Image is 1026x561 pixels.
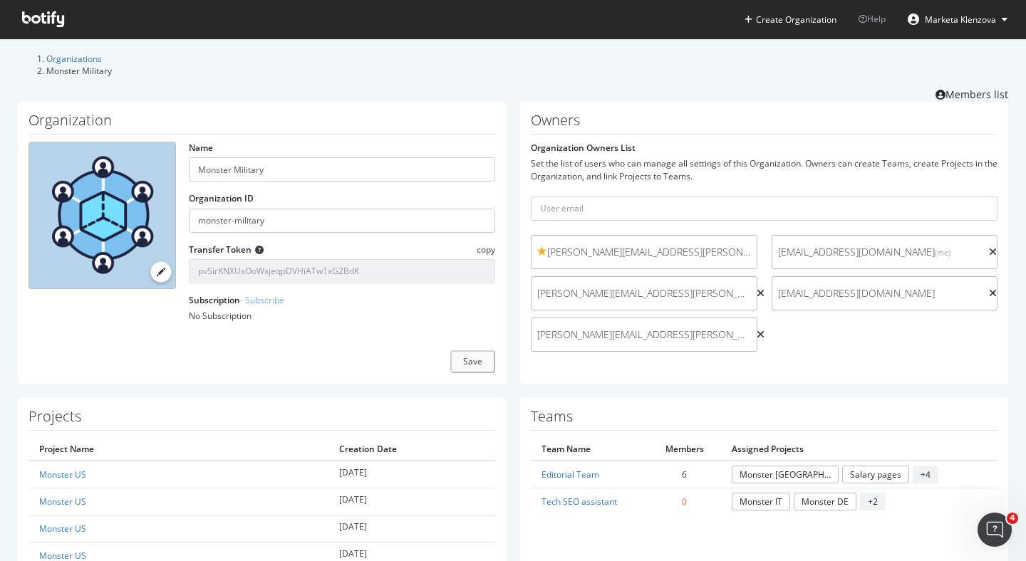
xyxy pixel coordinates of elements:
span: [PERSON_NAME][EMAIL_ADDRESS][PERSON_NAME][DOMAIN_NAME] [537,286,751,300]
a: Monster IT [732,493,790,510]
button: Marketa Klenzova [896,8,1019,31]
a: Tech SEO assistant [541,496,617,508]
th: Members [648,438,721,461]
th: Creation Date [328,438,495,461]
div: Set the list of users who can manage all settings of this Organization. Owners can create Teams, ... [531,157,997,182]
label: Organization ID [189,192,254,204]
th: Team Name [531,438,648,461]
div: Save [463,357,482,367]
a: Monster DE [794,493,856,510]
label: Name [189,142,213,154]
a: Monster US [39,523,86,535]
span: Monster Military [46,65,112,77]
span: [EMAIL_ADDRESS][DOMAIN_NAME] [778,286,984,300]
span: + 2 [860,493,886,510]
td: [DATE] [328,488,495,515]
button: Save [450,350,495,373]
label: Organization Owners List [531,142,636,154]
a: Editorial Team [541,468,599,481]
h1: Projects [28,409,495,431]
iframe: Intercom live chat [978,513,1012,547]
label: Transfer Token [189,243,252,256]
button: Create Organization [744,13,837,26]
h1: Organization [28,112,495,135]
th: Project Name [28,438,328,461]
td: [DATE] [328,515,495,542]
a: Monster US [39,468,86,481]
div: No Subscription [189,310,495,322]
span: copy [477,243,495,256]
span: Help [859,13,886,25]
span: [EMAIL_ADDRESS][DOMAIN_NAME] [778,245,984,259]
input: User email [531,196,997,221]
label: Subscription [189,294,284,306]
a: Organizations [46,53,102,65]
input: Organization ID [189,209,495,233]
h1: Owners [531,112,997,135]
span: 4 [1007,513,1018,524]
small: (me) [935,247,950,258]
span: [PERSON_NAME][EMAIL_ADDRESS][PERSON_NAME][DOMAIN_NAME] [537,327,751,342]
span: Marketa Klenzova [925,14,996,26]
input: name [189,157,495,182]
td: [DATE] [328,461,495,488]
ol: breadcrumbs [18,53,1008,77]
span: + 4 [913,466,938,483]
a: Monster [GEOGRAPHIC_DATA] [732,466,839,483]
a: - Subscribe [240,294,284,306]
a: Salary pages [842,466,909,483]
a: Members list [936,84,1008,102]
a: Monster US [39,496,86,508]
td: 0 [648,488,721,515]
h1: Teams [531,409,997,431]
th: Assigned Projects [721,438,997,461]
td: 6 [648,461,721,488]
span: [PERSON_NAME][EMAIL_ADDRESS][PERSON_NAME][DOMAIN_NAME] [537,245,751,259]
